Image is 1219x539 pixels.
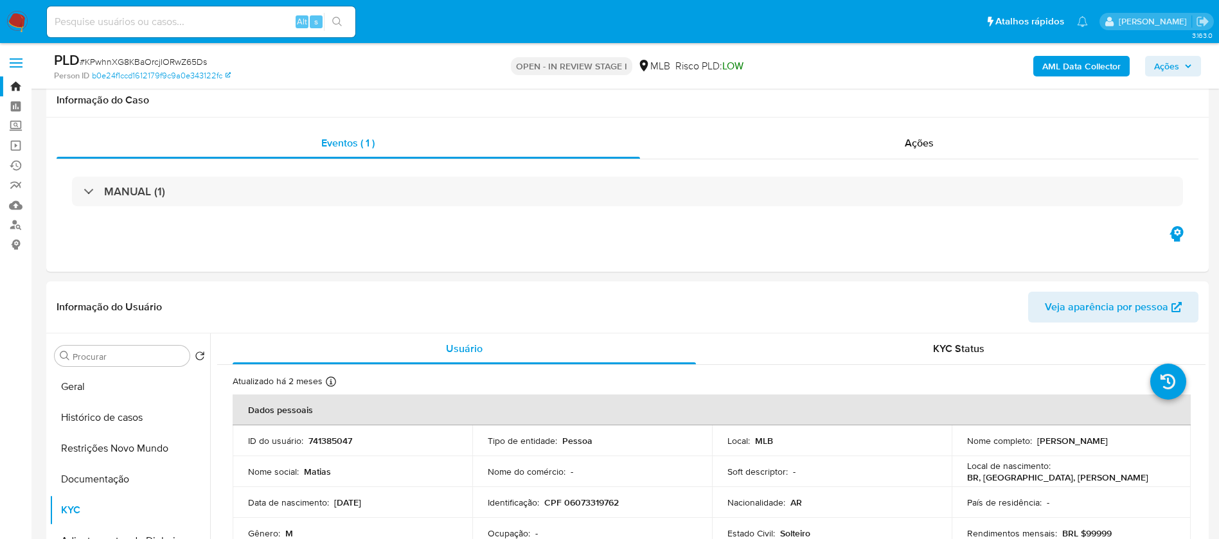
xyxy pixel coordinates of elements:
b: AML Data Collector [1042,56,1121,76]
span: Eventos ( 1 ) [321,136,375,150]
h3: MANUAL (1) [104,184,165,199]
p: Nome social : [248,466,299,477]
span: Risco PLD: [675,59,743,73]
button: AML Data Collector [1033,56,1130,76]
button: Histórico de casos [49,402,210,433]
p: Matias [304,466,331,477]
span: s [314,15,318,28]
p: AR [790,497,802,508]
p: BR, [GEOGRAPHIC_DATA], [PERSON_NAME] [967,472,1148,483]
p: ID do usuário : [248,435,303,446]
button: Documentação [49,464,210,495]
span: Atalhos rápidos [995,15,1064,28]
span: # KPwhnXG8KBaOrcjIORwZ65Ds [80,55,207,68]
p: Ocupação : [488,527,530,539]
p: renata.fdelgado@mercadopago.com.br [1119,15,1191,28]
p: Nome do comércio : [488,466,565,477]
div: MANUAL (1) [72,177,1183,206]
p: CPF 06073319762 [544,497,619,508]
button: search-icon [324,13,350,31]
p: Tipo de entidade : [488,435,557,446]
p: - [571,466,573,477]
p: Pessoa [562,435,592,446]
a: b0e24f1ccd1612179f9c9a0e343122fc [92,70,231,82]
button: Restrições Novo Mundo [49,433,210,464]
p: Local de nascimento : [967,460,1051,472]
div: MLB [637,59,670,73]
button: Procurar [60,351,70,361]
p: Atualizado há 2 meses [233,375,323,387]
a: Sair [1196,15,1209,28]
th: Dados pessoais [233,394,1191,425]
p: Solteiro [780,527,810,539]
button: Ações [1145,56,1201,76]
span: KYC Status [933,341,984,356]
p: Rendimentos mensais : [967,527,1057,539]
span: Alt [297,15,307,28]
p: OPEN - IN REVIEW STAGE I [511,57,632,75]
a: Notificações [1077,16,1088,27]
p: - [793,466,796,477]
p: Estado Civil : [727,527,775,539]
p: - [1047,497,1049,508]
span: Veja aparência por pessoa [1045,292,1168,323]
p: [PERSON_NAME] [1037,435,1108,446]
p: [DATE] [334,497,361,508]
p: 741385047 [308,435,352,446]
h1: Informação do Usuário [57,301,162,314]
span: LOW [722,58,743,73]
span: Ações [1154,56,1179,76]
h1: Informação do Caso [57,94,1198,107]
p: Data de nascimento : [248,497,329,508]
p: Nome completo : [967,435,1032,446]
p: MLB [755,435,773,446]
button: Veja aparência por pessoa [1028,292,1198,323]
p: - [535,527,538,539]
p: País de residência : [967,497,1042,508]
span: Ações [905,136,934,150]
p: Nacionalidade : [727,497,785,508]
p: Local : [727,435,750,446]
input: Procurar [73,351,184,362]
p: Soft descriptor : [727,466,788,477]
p: Identificação : [488,497,539,508]
p: BRL $99999 [1062,527,1112,539]
p: Gênero : [248,527,280,539]
b: Person ID [54,70,89,82]
input: Pesquise usuários ou casos... [47,13,355,30]
b: PLD [54,49,80,70]
button: Geral [49,371,210,402]
button: KYC [49,495,210,526]
p: M [285,527,293,539]
button: Retornar ao pedido padrão [195,351,205,365]
span: Usuário [446,341,483,356]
